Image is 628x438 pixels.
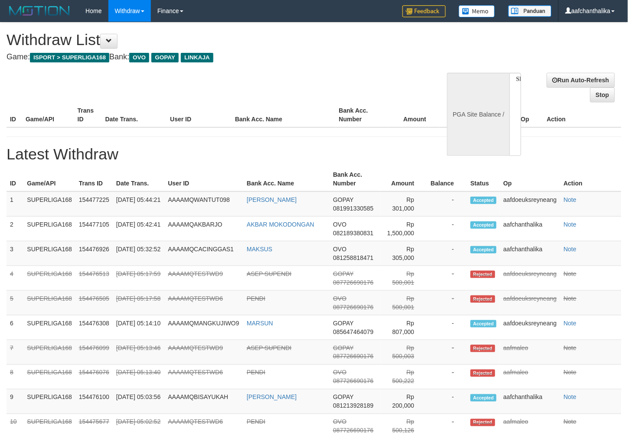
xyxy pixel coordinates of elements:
[247,295,265,302] a: PENDI
[517,103,543,127] th: Op
[23,217,75,241] td: SUPERLIGA168
[333,427,373,434] span: 087726690176
[167,103,232,127] th: User ID
[247,344,291,351] a: ASEP SUPENDI
[471,394,497,402] span: Accepted
[427,217,467,241] td: -
[500,291,560,315] td: aafdoeuksreyneang
[164,389,243,414] td: AAAAMQBISAYUKAH
[564,246,577,253] a: Note
[75,167,113,191] th: Trans ID
[22,103,74,127] th: Game/API
[247,419,265,425] a: PENDI
[113,389,165,414] td: [DATE] 05:03:56
[427,365,467,389] td: -
[75,241,113,266] td: 154476926
[471,221,497,229] span: Accepted
[333,304,373,311] span: 087726690176
[333,328,373,335] span: 085647464079
[333,196,353,203] span: GOPAY
[427,340,467,365] td: -
[247,394,297,401] a: [PERSON_NAME]
[380,266,427,291] td: Rp 500,001
[471,295,495,303] span: Rejected
[113,241,165,266] td: [DATE] 05:32:52
[427,191,467,217] td: -
[7,146,621,163] h1: Latest Withdraw
[7,53,410,62] h4: Game: Bank:
[113,340,165,365] td: [DATE] 05:13:46
[380,241,427,266] td: Rp 305,000
[164,241,243,266] td: AAAAMQCACINGGAS1
[243,167,330,191] th: Bank Acc. Name
[330,167,380,191] th: Bank Acc. Number
[75,266,113,291] td: 154476513
[500,217,560,241] td: aafchanthalika
[333,230,373,237] span: 082189380831
[500,340,560,365] td: aafmaleo
[380,365,427,389] td: Rp 500,222
[75,389,113,414] td: 154476100
[7,315,23,340] td: 6
[500,315,560,340] td: aafdoeuksreyneang
[113,217,165,241] td: [DATE] 05:42:41
[7,4,72,17] img: MOTION_logo.png
[380,217,427,241] td: Rp 1,500,000
[23,241,75,266] td: SUPERLIGA168
[23,340,75,365] td: SUPERLIGA168
[543,103,621,127] th: Action
[380,389,427,414] td: Rp 200,000
[7,389,23,414] td: 9
[181,53,213,62] span: LINKAJA
[23,291,75,315] td: SUPERLIGA168
[459,5,495,17] img: Button%20Memo.svg
[247,369,265,376] a: PENDI
[500,266,560,291] td: aafdoeuksreyneang
[7,241,23,266] td: 3
[247,270,291,277] a: ASEP SUPENDI
[129,53,149,62] span: OVO
[75,365,113,389] td: 154476076
[164,340,243,365] td: AAAAMQTESTWD9
[500,365,560,389] td: aafmaleo
[564,419,577,425] a: Note
[7,31,410,49] h1: Withdraw List
[30,53,109,62] span: ISPORT > SUPERLIGA168
[380,291,427,315] td: Rp 500,001
[447,73,510,156] div: PGA Site Balance /
[564,196,577,203] a: Note
[500,241,560,266] td: aafchanthalika
[471,419,495,426] span: Rejected
[427,315,467,340] td: -
[547,73,615,88] a: Run Auto-Refresh
[113,291,165,315] td: [DATE] 05:17:58
[247,246,272,253] a: MAKSUS
[564,394,577,401] a: Note
[151,53,179,62] span: GOPAY
[247,196,297,203] a: [PERSON_NAME]
[333,344,353,351] span: GOPAY
[590,88,615,102] a: Stop
[247,320,273,327] a: MARSUN
[336,103,388,127] th: Bank Acc. Number
[387,103,439,127] th: Amount
[113,167,165,191] th: Date Trans.
[333,419,347,425] span: OVO
[427,266,467,291] td: -
[7,217,23,241] td: 2
[333,246,347,253] span: OVO
[7,340,23,365] td: 7
[333,320,353,327] span: GOPAY
[23,389,75,414] td: SUPERLIGA168
[333,270,353,277] span: GOPAY
[75,217,113,241] td: 154477105
[471,370,495,377] span: Rejected
[508,5,552,17] img: panduan.png
[164,217,243,241] td: AAAAMQAKBARJO
[333,279,373,286] span: 087726690176
[439,103,487,127] th: Balance
[164,266,243,291] td: AAAAMQTESTWD9
[500,389,560,414] td: aafchanthalika
[333,402,373,409] span: 081213928189
[102,103,167,127] th: Date Trans.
